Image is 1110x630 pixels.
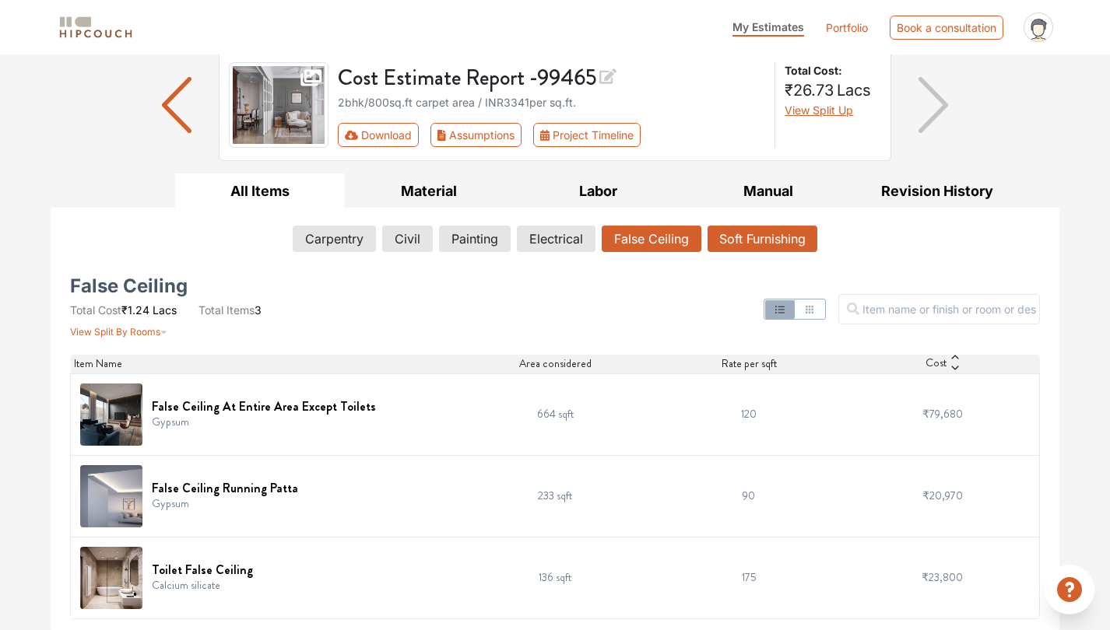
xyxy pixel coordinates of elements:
[458,455,652,537] td: 233 sqft
[74,355,122,372] span: Item Name
[922,488,963,503] span: ₹20,970
[458,537,652,618] td: 136 sqft
[80,383,142,446] img: False Ceiling At Entire Area Except Toilets
[785,103,853,117] span: View Split Up
[152,577,253,593] p: Calcium silicate
[430,123,522,147] button: Assumptions
[785,102,853,118] button: View Split Up
[121,303,149,317] span: ₹1.24
[70,318,167,339] button: View Split By Rooms
[926,355,947,373] span: Cost
[722,355,777,372] span: Rate per sqft
[57,14,135,41] img: logo-horizontal.svg
[70,303,121,317] span: Total Cost
[80,547,142,609] img: Toilet False Ceiling
[732,20,804,33] span: My Estimates
[70,280,188,292] h5: False Ceiling
[519,355,592,372] span: Area considered
[338,94,766,110] div: 2bhk / 800 sq.ft carpet area / INR 3341 per sq.ft.
[652,455,846,537] td: 90
[837,81,871,100] span: Lacs
[533,123,641,147] button: Project Timeline
[338,62,766,91] h3: Cost Estimate Report - 99465
[153,303,177,317] span: Lacs
[338,123,653,147] div: First group
[458,373,652,455] td: 664 sqft
[80,465,142,527] img: False Ceiling Running Patta
[57,10,135,45] span: logo-horizontal.svg
[70,326,160,338] span: View Split By Rooms
[514,173,683,208] button: Labor
[338,123,420,147] button: Download
[152,399,376,414] h6: False Ceiling At Entire Area Except Toilets
[152,481,298,495] h6: False Ceiling Running Patta
[919,77,949,133] img: arrow right
[852,173,1022,208] button: Revision History
[152,562,253,577] h6: Toilet False Ceiling
[683,173,853,208] button: Manual
[785,62,878,79] strong: Total Cost:
[652,373,846,455] td: 120
[652,537,846,618] td: 175
[198,303,255,317] span: Total Items
[175,173,345,208] button: All Items
[517,226,595,252] button: Electrical
[439,226,511,252] button: Painting
[826,19,868,36] a: Portfolio
[838,294,1040,324] input: Item name or finish or room or description
[198,302,262,318] li: 3
[785,81,834,100] span: ₹26.73
[152,414,376,430] p: Gypsum
[293,226,376,252] button: Carpentry
[152,495,298,512] p: Gypsum
[229,62,328,148] img: gallery
[922,569,963,585] span: ₹23,800
[382,226,433,252] button: Civil
[162,77,192,133] img: arrow left
[890,16,1003,40] div: Book a consultation
[602,226,701,252] button: False Ceiling
[345,173,515,208] button: Material
[708,226,817,252] button: Soft Furnishing
[922,406,963,422] span: ₹79,680
[338,123,766,147] div: Toolbar with button groups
